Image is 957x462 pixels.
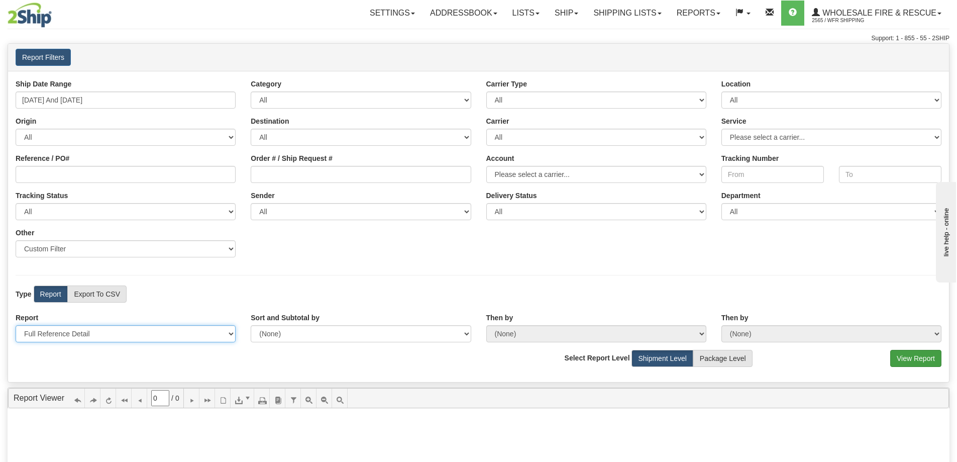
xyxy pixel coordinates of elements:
[721,79,751,89] label: Location
[67,286,127,303] label: Export To CSV
[505,1,547,26] a: Lists
[16,116,36,126] label: Origin
[721,153,779,163] label: Tracking Number
[251,79,281,89] label: Category
[16,79,71,89] label: Ship Date Range
[16,49,71,66] button: Report Filters
[721,313,749,323] label: Then by
[175,393,179,403] span: 0
[812,16,887,26] span: 2565 / WFR Shipping
[721,191,761,201] label: Department
[251,116,289,126] label: Destination
[16,153,69,163] label: Reference / PO#
[422,1,505,26] a: Addressbook
[486,116,509,126] label: Carrier
[693,350,753,367] label: Package Level
[547,1,586,26] a: Ship
[486,79,527,89] label: Carrier Type
[16,228,34,238] label: Other
[890,350,941,367] button: View Report
[8,3,52,28] img: logo2565.jpg
[486,191,537,201] label: Please ensure data set in report has been RECENTLY tracked from your Shipment History
[251,191,274,201] label: Sender
[721,166,824,183] input: From
[486,203,706,220] select: Please ensure data set in report has been RECENTLY tracked from your Shipment History
[16,289,32,299] label: Type
[14,394,64,402] a: Report Viewer
[934,179,956,282] iframe: chat widget
[839,166,941,183] input: To
[820,9,936,17] span: WHOLESALE FIRE & RESCUE
[16,313,38,323] label: Report
[631,350,693,367] label: Shipment Level
[565,353,630,363] label: Select Report Level
[251,153,333,163] label: Order # / Ship Request #
[669,1,728,26] a: Reports
[804,1,949,26] a: WHOLESALE FIRE & RESCUE 2565 / WFR Shipping
[721,116,747,126] label: Service
[586,1,669,26] a: Shipping lists
[486,313,513,323] label: Then by
[486,153,514,163] label: Account
[171,393,173,403] span: /
[362,1,422,26] a: Settings
[16,191,68,201] label: Tracking Status
[251,313,320,323] label: Sort and Subtotal by
[34,286,68,303] label: Report
[8,9,93,16] div: live help - online
[8,34,949,43] div: Support: 1 - 855 - 55 - 2SHIP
